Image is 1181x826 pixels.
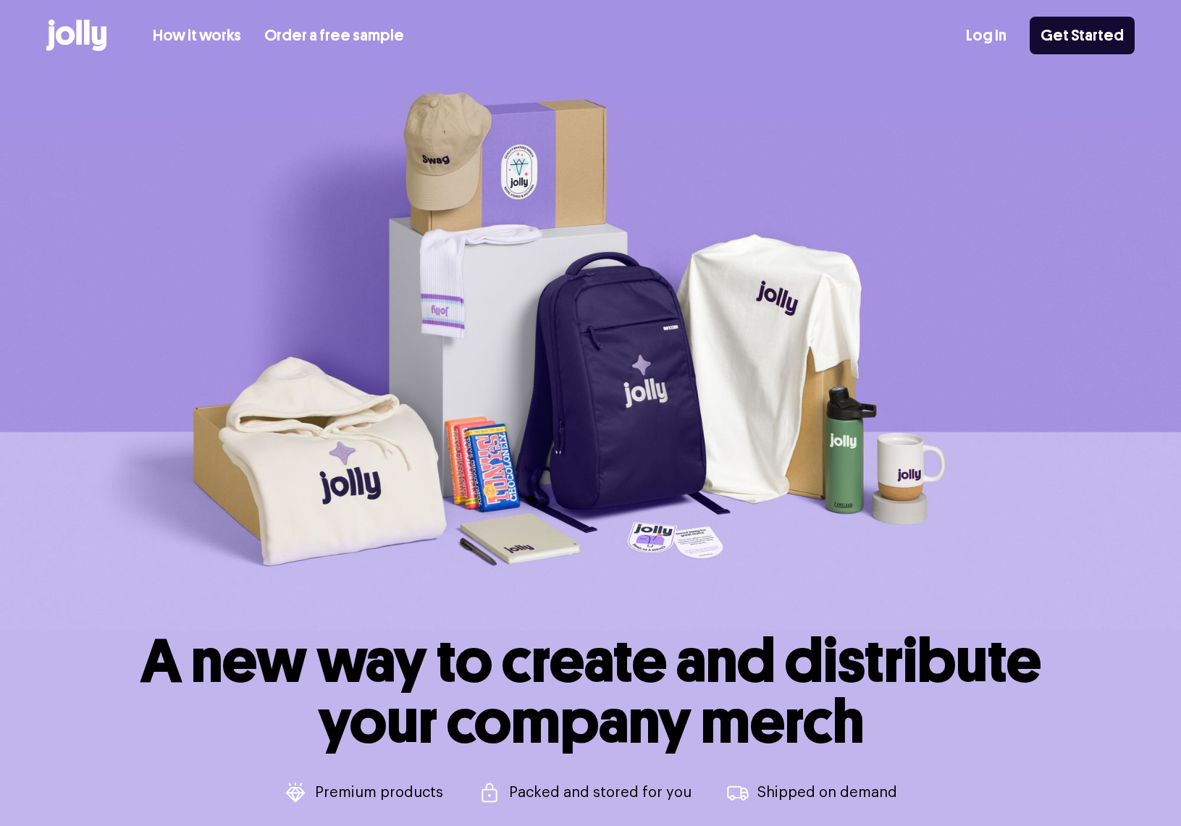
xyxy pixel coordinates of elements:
[757,785,897,800] p: Shipped on demand
[140,631,1041,752] h1: A new way to create and distribute your company merch
[966,24,1006,48] a: Log In
[264,24,404,48] a: Order a free sample
[153,24,241,48] a: How it works
[1030,17,1135,54] a: Get Started
[509,785,692,800] p: Packed and stored for you
[315,785,443,800] p: Premium products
